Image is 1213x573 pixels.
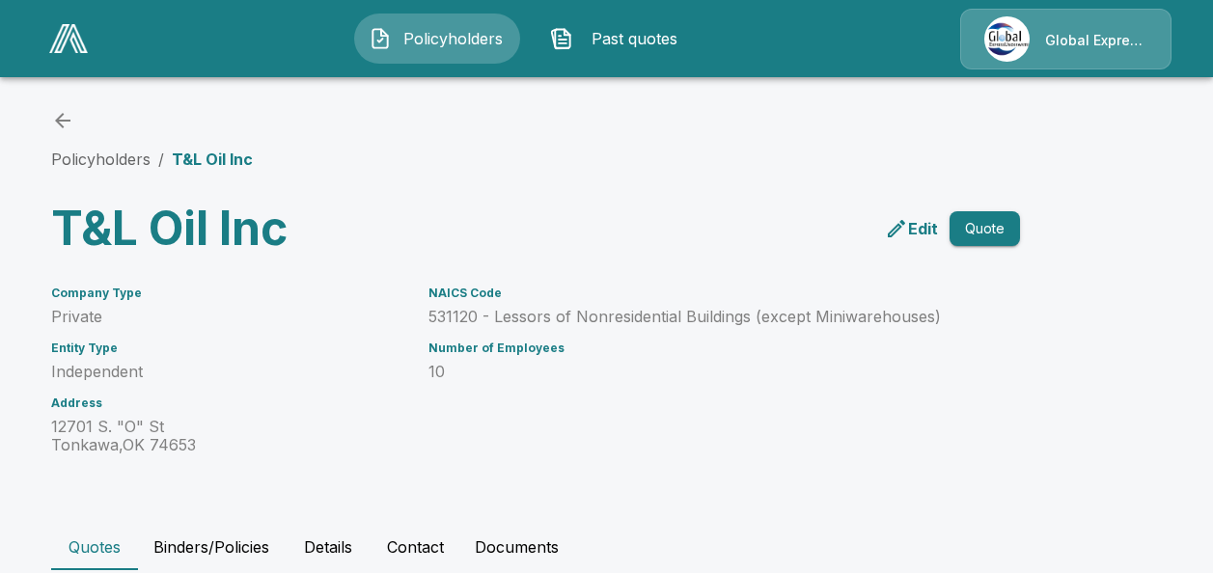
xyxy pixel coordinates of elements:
[51,524,1163,570] div: policyholder tabs
[581,27,687,50] span: Past quotes
[138,524,285,570] button: Binders/Policies
[51,341,406,355] h6: Entity Type
[428,341,973,355] h6: Number of Employees
[158,148,164,171] li: /
[536,14,702,64] button: Past quotes IconPast quotes
[51,202,528,256] h3: T&L Oil Inc
[459,524,574,570] button: Documents
[51,148,253,171] nav: breadcrumb
[51,150,151,169] a: Policyholders
[51,308,406,326] p: Private
[172,148,253,171] p: T&L Oil Inc
[428,286,973,300] h6: NAICS Code
[285,524,372,570] button: Details
[49,24,88,53] img: AA Logo
[428,308,973,326] p: 531120 - Lessors of Nonresidential Buildings (except Miniwarehouses)
[354,14,520,64] button: Policyholders IconPolicyholders
[908,217,938,240] p: Edit
[51,396,406,410] h6: Address
[51,286,406,300] h6: Company Type
[950,211,1020,247] button: Quote
[550,27,573,50] img: Past quotes Icon
[400,27,506,50] span: Policyholders
[881,213,942,244] a: edit
[51,363,406,381] p: Independent
[428,363,973,381] p: 10
[372,524,459,570] button: Contact
[369,27,392,50] img: Policyholders Icon
[51,109,74,132] a: back
[51,418,406,454] p: 12701 S. "O" St Tonkawa , OK 74653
